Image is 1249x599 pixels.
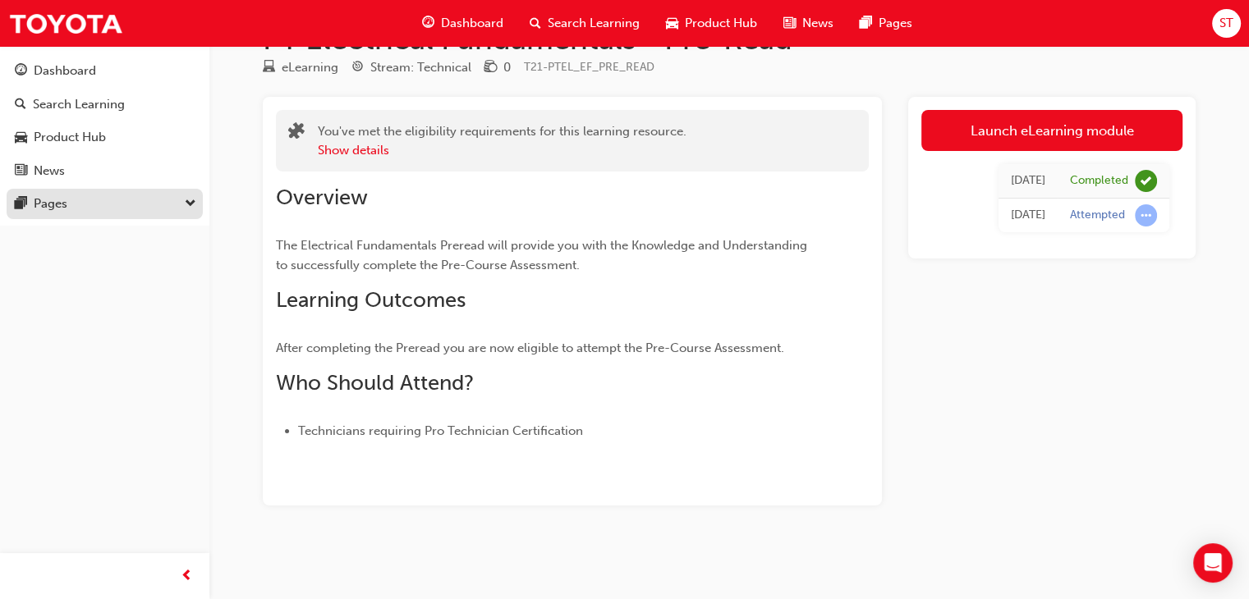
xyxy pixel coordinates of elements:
a: news-iconNews [770,7,847,40]
span: guage-icon [15,64,27,79]
a: search-iconSearch Learning [517,7,653,40]
div: Stream: Technical [370,58,471,77]
span: puzzle-icon [288,124,305,143]
span: learningRecordVerb_ATTEMPT-icon [1135,204,1157,226]
span: Product Hub [685,14,757,33]
div: eLearning [282,58,338,77]
div: Stream [351,57,471,78]
div: You've met the eligibility requirements for this learning resource. [318,122,686,159]
div: Price [484,57,511,78]
a: car-iconProduct Hub [653,7,770,40]
span: learningResourceType_ELEARNING-icon [263,61,275,75]
button: Pages [7,189,203,219]
span: down-icon [185,194,196,215]
span: learningRecordVerb_COMPLETE-icon [1135,170,1157,192]
div: Thu Aug 21 2025 06:47:41 GMT+1000 (Australian Eastern Standard Time) [1011,206,1045,225]
a: pages-iconPages [847,7,925,40]
span: news-icon [15,164,27,179]
span: money-icon [484,61,497,75]
div: Dashboard [34,62,96,80]
a: News [7,156,203,186]
div: Thu Aug 21 2025 06:50:02 GMT+1000 (Australian Eastern Standard Time) [1011,171,1045,190]
button: ST [1212,9,1241,38]
a: Search Learning [7,89,203,120]
img: Trak [8,5,123,42]
div: Completed [1070,173,1128,189]
span: news-icon [783,13,796,34]
span: ST [1219,14,1233,33]
div: 0 [503,58,511,77]
span: Learning resource code [524,60,654,74]
span: pages-icon [15,197,27,212]
div: News [34,162,65,181]
span: guage-icon [422,13,434,34]
span: After completing the Preread you are now eligible to attempt the Pre-Course Assessment. [276,341,784,355]
button: DashboardSearch LearningProduct HubNews [7,53,203,189]
div: Search Learning [33,95,125,114]
a: Product Hub [7,122,203,153]
a: guage-iconDashboard [409,7,517,40]
span: The Electrical Fundamentals Preread will provide you with the Knowledge and Understanding to succ... [276,238,810,272]
span: car-icon [666,13,678,34]
span: prev-icon [181,566,193,587]
div: Attempted [1070,208,1125,223]
span: Who Should Attend? [276,370,474,396]
span: search-icon [15,98,26,112]
span: Learning Outcomes [276,287,466,313]
div: Open Intercom Messenger [1193,543,1233,583]
span: Pages [879,14,912,33]
span: target-icon [351,61,364,75]
span: Overview [276,185,368,210]
a: Launch eLearning module [921,110,1182,151]
a: Dashboard [7,56,203,86]
button: Show details [318,141,389,160]
span: Search Learning [548,14,640,33]
span: car-icon [15,130,27,145]
span: search-icon [530,13,541,34]
div: Product Hub [34,128,106,147]
div: Type [263,57,338,78]
span: Technicians requiring Pro Technician Certification [298,423,583,438]
span: Dashboard [441,14,503,33]
div: Pages [34,194,67,213]
span: pages-icon [860,13,872,34]
span: News [802,14,833,33]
